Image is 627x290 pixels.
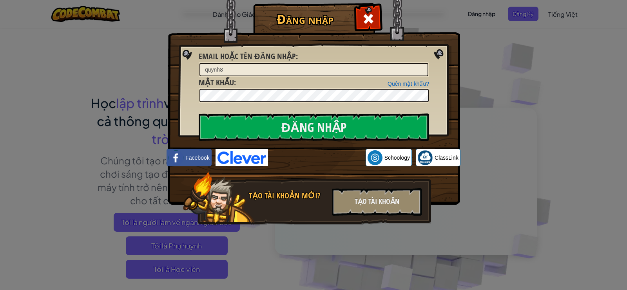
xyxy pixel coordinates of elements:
[199,77,236,88] label: :
[255,12,355,26] h1: Đăng nhập
[268,149,366,166] iframe: Nút Đăng nhập bằng Google
[388,81,429,87] a: Quên mật khẩu?
[384,154,410,162] span: Schoology
[199,51,298,62] label: :
[185,154,209,162] span: Facebook
[169,150,183,165] img: facebook_small.png
[332,188,422,216] div: Tạo tài khoản
[249,190,327,202] div: Tạo tài khoản mới?
[199,51,296,61] span: Email hoặc tên đăng nhập
[216,149,268,166] img: clever-logo-blue.png
[435,154,458,162] span: ClassLink
[199,113,429,141] input: Đăng nhập
[199,77,234,88] span: Mật khẩu
[418,150,433,165] img: classlink-logo-small.png
[368,150,382,165] img: schoology.png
